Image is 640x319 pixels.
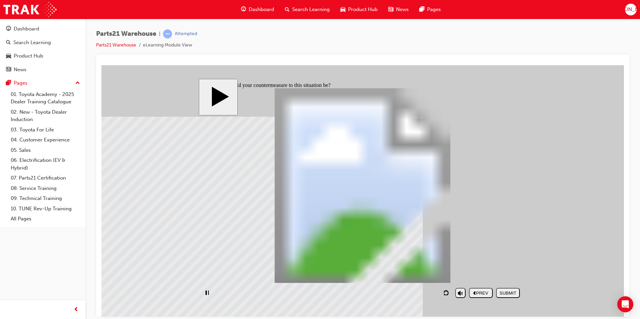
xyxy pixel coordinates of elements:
a: Product Hub [3,50,83,62]
span: search-icon [285,5,290,14]
span: | [159,30,160,38]
span: Pages [427,6,441,13]
a: car-iconProduct Hub [335,3,383,16]
div: Parts21Warehouse Start Course [97,14,425,238]
span: Dashboard [249,6,274,13]
span: Parts21 Warehouse [96,30,156,38]
a: Parts21 Warehouse [96,42,136,48]
span: Product Hub [348,6,378,13]
span: news-icon [388,5,393,14]
div: Attempted [175,31,197,37]
div: Search Learning [13,39,51,46]
a: 09. Technical Training [8,193,83,204]
a: news-iconNews [383,3,414,16]
a: Search Learning [3,36,83,49]
span: search-icon [6,40,11,46]
a: 03. Toyota For Life [8,125,83,135]
button: [PERSON_NAME] [625,4,637,15]
img: Trak [3,2,57,17]
a: 06. Electrification (EV & Hybrid) [8,155,83,173]
a: 07. Parts21 Certification [8,173,83,183]
li: eLearning Module View [143,41,192,49]
a: Dashboard [3,23,83,35]
span: pages-icon [419,5,424,14]
a: News [3,64,83,76]
div: Open Intercom Messenger [617,296,633,312]
a: 01. Toyota Academy - 2025 Dealer Training Catalogue [8,89,83,107]
button: Start [97,14,136,50]
div: Pages [14,79,27,87]
button: Pages [3,77,83,89]
div: Product Hub [14,52,43,60]
div: News [14,66,26,74]
a: guage-iconDashboard [236,3,279,16]
span: news-icon [6,67,11,73]
div: Dashboard [14,25,39,33]
span: car-icon [340,5,345,14]
span: up-icon [75,79,80,88]
span: guage-icon [241,5,246,14]
a: 04. Customer Experience [8,135,83,145]
a: 05. Sales [8,145,83,155]
a: 10. TUNE Rev-Up Training [8,204,83,214]
span: News [396,6,409,13]
button: DashboardSearch LearningProduct HubNews [3,21,83,77]
span: prev-icon [74,306,79,314]
a: 02. New - Toyota Dealer Induction [8,107,83,125]
span: car-icon [6,53,11,59]
a: pages-iconPages [414,3,446,16]
span: guage-icon [6,26,11,32]
span: pages-icon [6,80,11,86]
a: All Pages [8,214,83,224]
span: learningRecordVerb_ATTEMPT-icon [163,29,172,38]
a: search-iconSearch Learning [279,3,335,16]
span: Search Learning [292,6,330,13]
a: 08. Service Training [8,183,83,194]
